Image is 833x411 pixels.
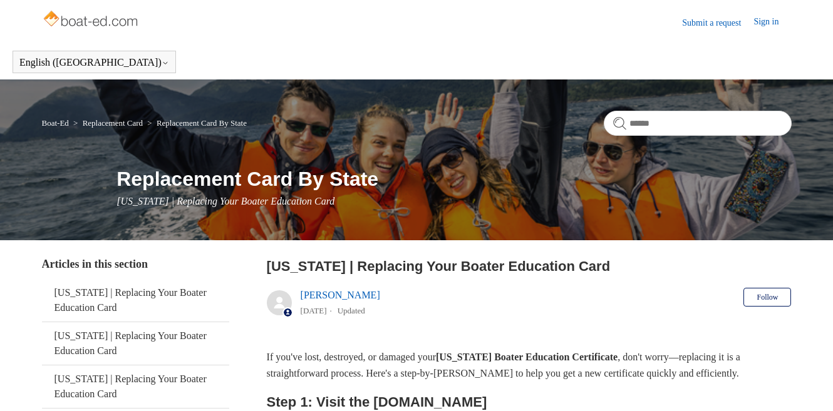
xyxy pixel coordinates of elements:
[436,352,618,362] strong: [US_STATE] Boater Education Certificate
[267,256,792,277] h2: New York | Replacing Your Boater Education Card
[743,288,791,307] button: Follow Article
[301,306,327,315] time: 05/22/2024, 11:37
[42,118,71,128] li: Boat-Ed
[42,322,229,365] a: [US_STATE] | Replacing Your Boater Education Card
[753,15,791,30] a: Sign in
[791,369,824,402] div: Live chat
[42,279,229,322] a: [US_STATE] | Replacing Your Boater Education Card
[145,118,247,128] li: Replacement Card By State
[682,16,753,29] a: Submit a request
[42,8,142,33] img: Boat-Ed Help Center home page
[267,349,792,381] p: If you've lost, destroyed, or damaged your , don't worry—replacing it is a straightforward proces...
[116,164,791,194] h1: Replacement Card By State
[42,118,69,128] a: Boat-Ed
[157,118,247,128] a: Replacement Card By State
[71,118,145,128] li: Replacement Card
[42,258,148,270] span: Articles in this section
[42,365,229,408] a: [US_STATE] | Replacing Your Boater Education Card
[604,111,792,136] input: Search
[83,118,143,128] a: Replacement Card
[338,306,365,315] li: Updated
[301,290,380,300] a: [PERSON_NAME]
[116,196,334,206] span: [US_STATE] | Replacing Your Boater Education Card
[19,57,169,68] button: English ([GEOGRAPHIC_DATA])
